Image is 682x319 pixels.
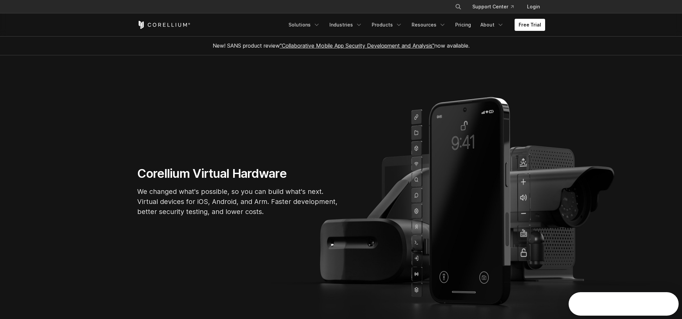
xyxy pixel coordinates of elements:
a: About [476,19,508,31]
a: Solutions [284,19,324,31]
a: Pricing [451,19,475,31]
div: Navigation Menu [284,19,545,31]
p: We changed what's possible, so you can build what's next. Virtual devices for iOS, Android, and A... [137,187,338,217]
div: Navigation Menu [447,1,545,13]
a: Corellium Home [137,21,191,29]
a: Industries [325,19,366,31]
a: Support Center [467,1,519,13]
a: Login [522,1,545,13]
span: New! SANS product review now available. [213,42,470,49]
a: "Collaborative Mobile App Security Development and Analysis" [280,42,434,49]
a: Free Trial [515,19,545,31]
h1: Corellium Virtual Hardware [137,166,338,181]
a: Products [368,19,406,31]
button: Search [452,1,464,13]
iframe: Intercom live chat discovery launcher [569,292,679,316]
a: Resources [408,19,450,31]
iframe: Intercom live chat [659,296,675,312]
